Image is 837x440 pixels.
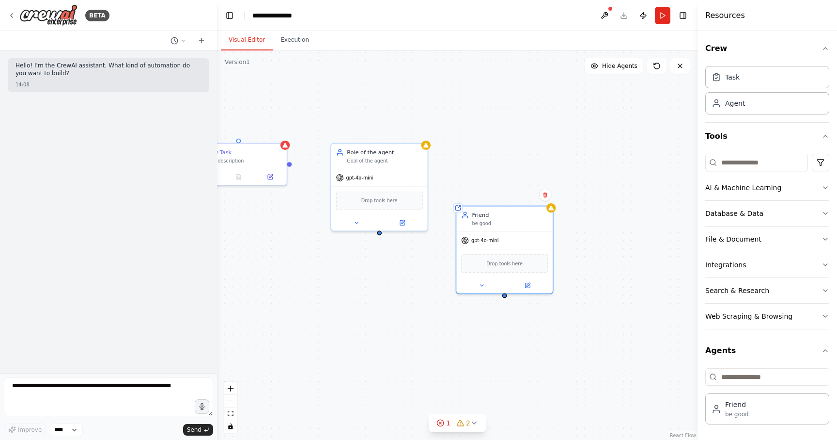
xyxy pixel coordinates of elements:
[347,148,423,156] div: Role of the agent
[725,400,749,409] div: Friend
[224,420,237,433] button: toggle interactivity
[206,148,232,156] div: New Task
[705,227,829,252] button: File & Document
[223,9,236,22] button: Hide left sidebar
[472,211,548,219] div: Friend
[466,418,470,428] span: 2
[456,206,554,294] div: Friendbe goodgpt-4o-miniDrop tools here
[539,189,552,201] button: Delete node
[189,143,287,186] div: New TaskTask description
[429,414,486,432] button: 12
[257,172,283,181] button: Open in side panel
[273,30,317,50] button: Execution
[705,123,829,150] button: Tools
[18,426,42,434] span: Improve
[361,197,398,205] span: Drop tools here
[705,150,829,337] div: Tools
[705,311,792,321] div: Web Scraping & Browsing
[471,237,498,244] span: gpt-4o-mini
[705,304,829,329] button: Web Scraping & Browsing
[346,175,373,181] span: gpt-4o-mini
[705,234,761,244] div: File & Document
[85,10,109,21] div: BETA
[725,98,745,108] div: Agent
[347,158,423,164] div: Goal of the agent
[330,143,428,232] div: Role of the agentGoal of the agentgpt-4o-miniDrop tools here
[705,364,829,432] div: Agents
[453,203,463,212] div: Shared agent from repository
[725,72,740,82] div: Task
[505,281,549,290] button: Open in side panel
[446,418,450,428] span: 1
[676,9,690,22] button: Hide right sidebar
[224,407,237,420] button: fit view
[705,337,829,364] button: Agents
[183,424,213,436] button: Send
[222,172,255,181] button: No output available
[670,433,696,438] a: React Flow attribution
[705,201,829,226] button: Database & Data
[705,62,829,122] div: Crew
[486,260,523,267] span: Drop tools here
[705,35,829,62] button: Crew
[705,260,746,270] div: Integrations
[167,35,190,47] button: Switch to previous chat
[705,278,829,303] button: Search & Research
[705,252,829,277] button: Integrations
[221,30,273,50] button: Visual Editor
[472,220,548,227] div: be good
[19,4,77,26] img: Logo
[725,410,749,418] div: be good
[602,62,637,70] span: Hide Agents
[585,58,643,74] button: Hide Agents
[705,175,829,200] button: AI & Machine Learning
[4,424,46,436] button: Improve
[705,10,745,21] h4: Resources
[194,35,209,47] button: Start a new chat
[206,158,282,164] div: Task description
[15,81,201,88] div: 14:08
[15,62,201,77] p: Hello! I'm the CrewAI assistant. What kind of automation do you want to build?
[224,382,237,395] button: zoom in
[195,399,209,414] button: Click to speak your automation idea
[224,382,237,433] div: React Flow controls
[705,209,763,218] div: Database & Data
[225,58,250,66] div: Version 1
[705,286,769,295] div: Search & Research
[187,426,201,434] span: Send
[380,218,424,228] button: Open in side panel
[252,11,292,20] nav: breadcrumb
[705,183,781,193] div: AI & Machine Learning
[224,395,237,407] button: zoom out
